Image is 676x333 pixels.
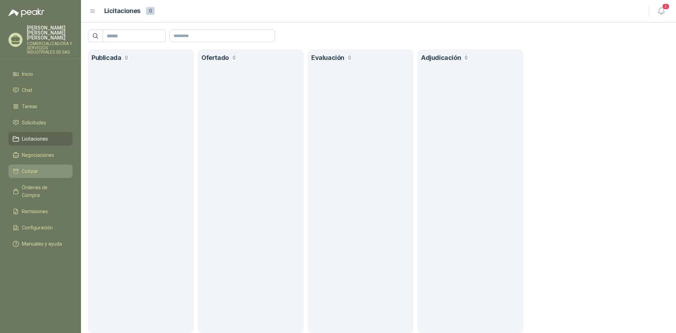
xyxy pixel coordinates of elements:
a: Chat [8,84,73,97]
span: Cotizar [22,167,38,175]
span: Inicio [22,70,33,78]
a: Licitaciones [8,132,73,146]
a: Solicitudes [8,116,73,129]
span: Solicitudes [22,119,46,127]
h1: Evaluación [311,53,344,63]
span: 0 [346,54,353,62]
span: Licitaciones [22,135,48,143]
h1: Publicada [92,53,121,63]
a: Tareas [8,100,73,113]
a: Negociaciones [8,148,73,162]
span: Tareas [22,103,37,110]
span: Manuales y ayuda [22,240,62,248]
a: Configuración [8,221,73,234]
span: 0 [231,54,237,62]
a: Órdenes de Compra [8,181,73,202]
span: 0 [463,54,469,62]
img: Logo peakr [8,8,44,17]
a: Inicio [8,67,73,81]
a: Remisiones [8,205,73,218]
p: [PERSON_NAME] [PERSON_NAME] [PERSON_NAME] [27,25,73,40]
a: Manuales y ayuda [8,237,73,251]
h1: Ofertado [201,53,229,63]
h1: Adjudicación [421,53,461,63]
span: Remisiones [22,208,48,215]
span: 0 [146,7,155,15]
button: 2 [655,5,668,18]
p: COMERCIALIZADORA Y SERVICIOS INDUSTRIALES SS SAS [27,42,73,54]
span: Chat [22,86,32,94]
span: Órdenes de Compra [22,184,66,199]
span: Configuración [22,224,53,232]
a: Cotizar [8,165,73,178]
span: 2 [662,3,670,10]
span: Negociaciones [22,151,54,159]
h1: Licitaciones [104,6,140,16]
span: 0 [123,54,130,62]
